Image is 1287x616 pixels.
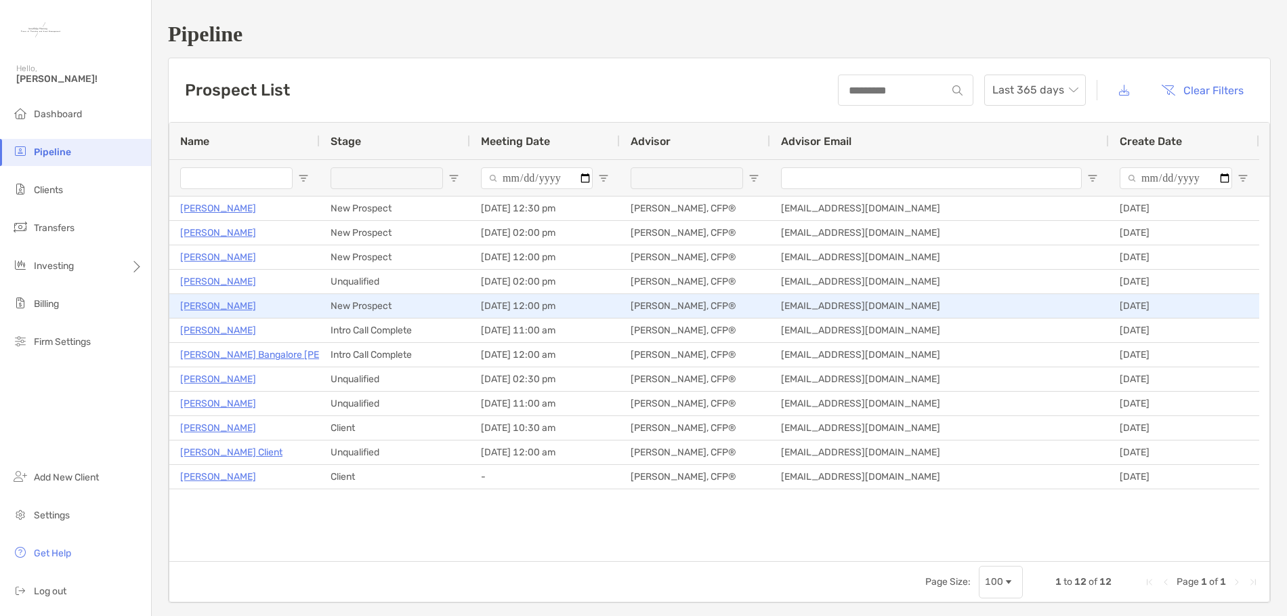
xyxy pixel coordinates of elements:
input: Name Filter Input [180,167,293,189]
input: Advisor Email Filter Input [781,167,1082,189]
div: [PERSON_NAME], CFP® [620,416,770,440]
a: [PERSON_NAME] [180,297,256,314]
div: [DATE] [1109,294,1259,318]
a: [PERSON_NAME] Client [180,444,282,461]
div: [EMAIL_ADDRESS][DOMAIN_NAME] [770,197,1109,220]
button: Clear Filters [1151,75,1254,105]
div: [EMAIL_ADDRESS][DOMAIN_NAME] [770,270,1109,293]
img: pipeline icon [12,143,28,159]
div: Unqualified [320,440,470,464]
span: of [1209,576,1218,588]
div: [PERSON_NAME], CFP® [620,392,770,415]
span: Get Help [34,548,71,559]
span: 12 [1099,576,1112,588]
img: billing icon [12,295,28,311]
div: [EMAIL_ADDRESS][DOMAIN_NAME] [770,319,1109,342]
button: Open Filter Menu [448,173,459,184]
img: get-help icon [12,544,28,560]
div: Unqualified [320,367,470,391]
div: [EMAIL_ADDRESS][DOMAIN_NAME] [770,245,1109,269]
a: [PERSON_NAME] [180,395,256,412]
span: 1 [1201,576,1207,588]
a: [PERSON_NAME] [180,249,256,266]
span: Name [180,135,209,148]
div: [EMAIL_ADDRESS][DOMAIN_NAME] [770,294,1109,318]
div: [DATE] [1109,440,1259,464]
div: [DATE] [1109,465,1259,489]
a: [PERSON_NAME] [180,371,256,388]
div: [PERSON_NAME], CFP® [620,343,770,367]
span: of [1089,576,1097,588]
div: [EMAIL_ADDRESS][DOMAIN_NAME] [770,440,1109,464]
a: [PERSON_NAME] [180,273,256,290]
div: - [470,465,620,489]
div: [PERSON_NAME], CFP® [620,294,770,318]
img: dashboard icon [12,105,28,121]
span: Dashboard [34,108,82,120]
span: 1 [1220,576,1226,588]
div: Next Page [1231,577,1242,588]
div: [PERSON_NAME], CFP® [620,197,770,220]
div: [EMAIL_ADDRESS][DOMAIN_NAME] [770,392,1109,415]
span: 1 [1055,576,1061,588]
div: New Prospect [320,294,470,318]
span: [PERSON_NAME]! [16,73,143,85]
div: [DATE] 02:00 pm [470,221,620,245]
div: Previous Page [1160,577,1171,588]
a: [PERSON_NAME] Bangalore [PERSON_NAME] [180,346,380,363]
div: [PERSON_NAME], CFP® [620,367,770,391]
div: [DATE] [1109,343,1259,367]
div: [DATE] [1109,270,1259,293]
span: Stage [331,135,361,148]
div: Page Size [979,566,1023,598]
span: Transfers [34,222,75,234]
div: [DATE] 02:00 pm [470,270,620,293]
div: [DATE] 02:30 pm [470,367,620,391]
a: [PERSON_NAME] [180,322,256,339]
div: Intro Call Complete [320,319,470,342]
button: Open Filter Menu [748,173,759,184]
div: [PERSON_NAME], CFP® [620,245,770,269]
span: Firm Settings [34,336,91,348]
button: Open Filter Menu [1087,173,1098,184]
img: Zoe Logo [16,5,65,54]
a: [PERSON_NAME] [180,468,256,485]
div: [DATE] 12:00 am [470,440,620,464]
button: Open Filter Menu [598,173,609,184]
img: clients icon [12,181,28,197]
span: to [1063,576,1072,588]
span: Advisor [631,135,671,148]
div: Page Size: [925,576,971,588]
div: [DATE] 12:30 pm [470,197,620,220]
img: input icon [952,85,963,96]
a: [PERSON_NAME] [180,419,256,436]
img: add_new_client icon [12,468,28,485]
span: Settings [34,510,70,521]
span: Pipeline [34,146,71,158]
a: [PERSON_NAME] [180,224,256,241]
div: [DATE] [1109,197,1259,220]
div: [DATE] 11:00 am [470,319,620,342]
img: logout icon [12,582,28,598]
div: [EMAIL_ADDRESS][DOMAIN_NAME] [770,416,1109,440]
div: [EMAIL_ADDRESS][DOMAIN_NAME] [770,465,1109,489]
div: [DATE] [1109,416,1259,440]
div: [EMAIL_ADDRESS][DOMAIN_NAME] [770,367,1109,391]
div: [DATE] [1109,221,1259,245]
span: Page [1177,576,1199,588]
div: [DATE] [1109,245,1259,269]
span: Advisor Email [781,135,851,148]
div: [PERSON_NAME], CFP® [620,270,770,293]
div: [DATE] 12:00 pm [470,294,620,318]
div: New Prospect [320,197,470,220]
span: Meeting Date [481,135,550,148]
div: [PERSON_NAME], CFP® [620,465,770,489]
div: Unqualified [320,270,470,293]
